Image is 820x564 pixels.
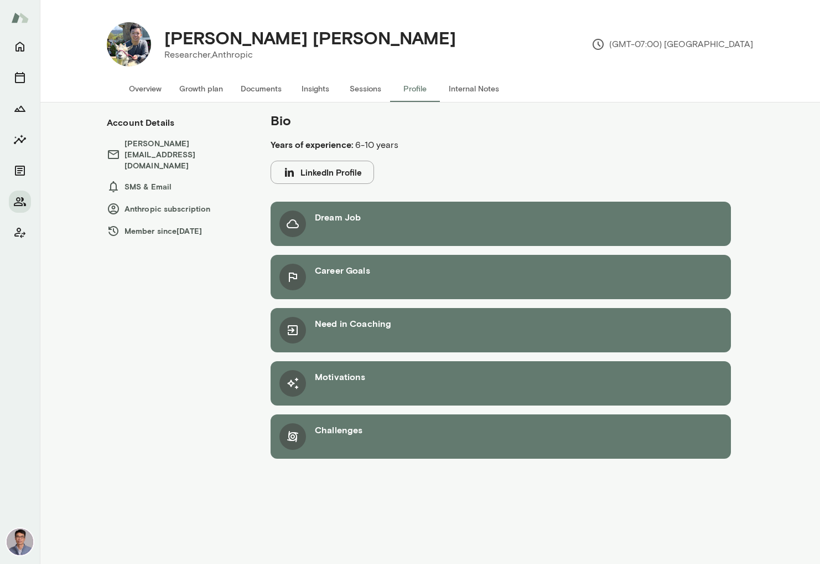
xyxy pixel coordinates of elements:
h6: Anthropic subscription [107,202,248,216]
button: Sessions [340,75,390,102]
button: Profile [390,75,440,102]
button: Members [9,191,31,213]
button: Growth plan [170,75,232,102]
h6: [PERSON_NAME][EMAIL_ADDRESS][DOMAIN_NAME] [107,138,248,171]
h6: Member since [DATE] [107,224,248,238]
button: LinkedIn Profile [271,161,374,184]
h5: Bio [271,111,642,129]
p: Researcher, Anthropic [164,48,456,61]
button: Client app [9,222,31,244]
h6: Account Details [107,116,174,129]
img: Victor Chan [7,529,33,555]
button: Insights [290,75,340,102]
h6: Challenges [315,423,363,437]
h6: Career Goals [315,264,370,277]
button: Growth Plan [9,98,31,120]
h6: Need in Coaching [315,317,391,330]
button: Home [9,35,31,58]
button: Documents [9,160,31,182]
button: Documents [232,75,290,102]
button: Overview [120,75,170,102]
h4: [PERSON_NAME] [PERSON_NAME] [164,27,456,48]
button: Internal Notes [440,75,508,102]
button: Sessions [9,66,31,89]
h6: Dream Job [315,211,361,224]
img: Mento [11,7,29,28]
p: 6-10 years [271,138,642,152]
img: Alan Lou [107,22,151,66]
h6: SMS & Email [107,180,248,193]
button: Insights [9,129,31,151]
p: (GMT-07:00) [GEOGRAPHIC_DATA] [591,38,753,51]
h6: Motivations [315,370,366,383]
b: Years of experience: [271,139,353,150]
